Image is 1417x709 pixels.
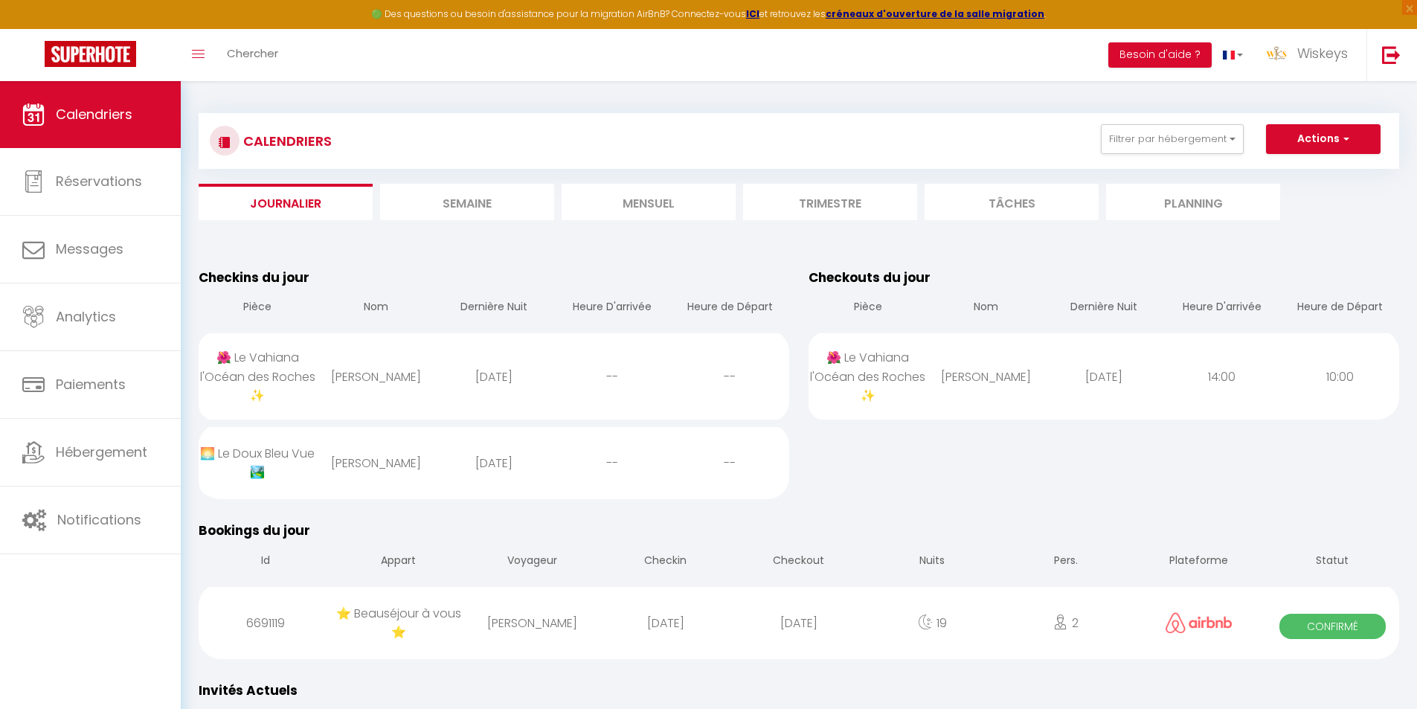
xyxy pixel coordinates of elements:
[809,269,931,286] span: Checkouts du jour
[1045,353,1163,401] div: [DATE]
[1281,287,1399,330] th: Heure de Départ
[1254,29,1366,81] a: ... Wiskeys
[599,599,732,647] div: [DATE]
[743,184,917,220] li: Trimestre
[1297,44,1348,62] span: Wiskeys
[671,287,789,330] th: Heure de Départ
[435,439,553,487] div: [DATE]
[216,29,289,81] a: Chercher
[1101,124,1244,154] button: Filtrer par hébergement
[553,353,671,401] div: --
[732,541,865,583] th: Checkout
[999,599,1132,647] div: 2
[1382,45,1401,64] img: logout
[927,353,1045,401] div: [PERSON_NAME]
[56,375,126,394] span: Paiements
[1108,42,1212,68] button: Besoin d'aide ?
[199,599,332,647] div: 6691119
[866,599,999,647] div: 19
[199,429,317,496] div: 🌅 Le Doux Bleu Vue 🏞️
[866,541,999,583] th: Nuits
[553,287,671,330] th: Heure D'arrivée
[999,541,1132,583] th: Pers.
[56,240,123,258] span: Messages
[671,353,789,401] div: --
[671,439,789,487] div: --
[1106,184,1280,220] li: Planning
[199,333,317,419] div: 🌺 Le Vahiana l'Océan des Roches ✨
[199,522,310,539] span: Bookings du jour
[380,184,554,220] li: Semaine
[1045,287,1163,330] th: Dernière Nuit
[826,7,1044,20] a: créneaux d'ouverture de la salle migration
[199,287,317,330] th: Pièce
[1163,287,1281,330] th: Heure D'arrivée
[332,589,465,656] div: ⭐ Beauséjour à vous ⭐
[1266,541,1399,583] th: Statut
[199,541,332,583] th: Id
[466,599,599,647] div: [PERSON_NAME]
[1279,614,1387,639] span: Confirmé
[927,287,1045,330] th: Nom
[809,287,927,330] th: Pièce
[199,184,373,220] li: Journalier
[45,41,136,67] img: Super Booking
[925,184,1099,220] li: Tâches
[435,353,553,401] div: [DATE]
[562,184,736,220] li: Mensuel
[332,541,465,583] th: Appart
[1281,353,1399,401] div: 10:00
[56,105,132,123] span: Calendriers
[199,681,298,699] span: Invités Actuels
[317,353,435,401] div: [PERSON_NAME]
[732,599,865,647] div: [DATE]
[435,287,553,330] th: Dernière Nuit
[553,439,671,487] div: --
[56,172,142,190] span: Réservations
[317,287,435,330] th: Nom
[57,510,141,529] span: Notifications
[599,541,732,583] th: Checkin
[746,7,759,20] a: ICI
[56,307,116,326] span: Analytics
[1265,42,1288,65] img: ...
[1132,541,1265,583] th: Plateforme
[1163,353,1281,401] div: 14:00
[317,439,435,487] div: [PERSON_NAME]
[1266,124,1381,154] button: Actions
[1166,612,1233,634] img: airbnb2.png
[466,541,599,583] th: Voyageur
[809,333,927,419] div: 🌺 Le Vahiana l'Océan des Roches ✨
[227,45,278,61] span: Chercher
[56,443,147,461] span: Hébergement
[240,124,332,158] h3: CALENDRIERS
[199,269,309,286] span: Checkins du jour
